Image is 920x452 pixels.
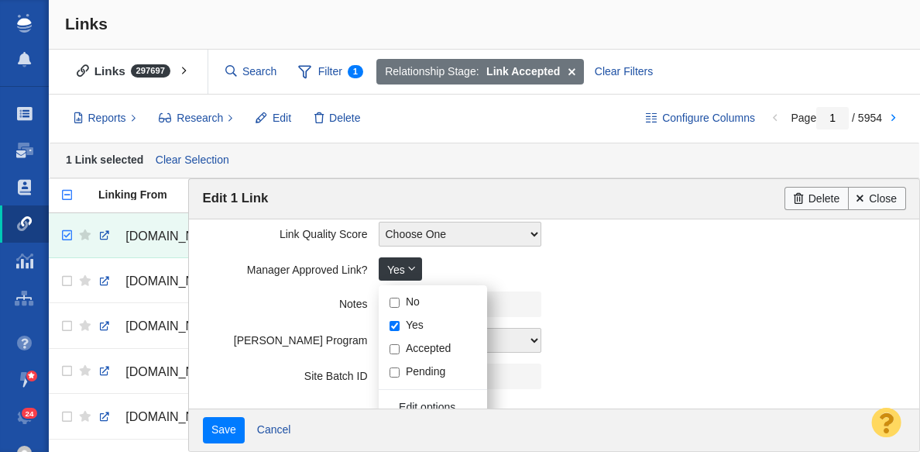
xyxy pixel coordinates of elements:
[486,64,560,80] strong: Link Accepted
[203,364,379,383] label: Site Batch ID
[637,105,764,132] button: Configure Columns
[98,189,252,200] div: Linking From
[406,318,424,332] label: Yes
[98,268,239,295] a: [DOMAIN_NAME][URL]
[379,257,423,281] a: Yes
[22,408,38,419] span: 24
[203,417,245,443] input: Save
[125,229,325,243] span: [DOMAIN_NAME][URL][US_STATE]
[203,222,379,241] label: Link Quality Score
[203,328,379,347] label: [PERSON_NAME] Program
[65,15,108,33] span: Links
[66,153,143,165] strong: 1 Link selected
[125,274,256,288] span: [DOMAIN_NAME][URL]
[177,110,223,126] span: Research
[791,112,882,124] span: Page / 5954
[385,64,479,80] span: Relationship Stage:
[98,223,239,250] a: [DOMAIN_NAME][URL][US_STATE]
[98,313,239,340] a: [DOMAIN_NAME][URL]
[848,187,906,210] a: Close
[152,149,232,172] a: Clear Selection
[98,404,239,430] a: [DOMAIN_NAME][URL]
[784,187,848,210] a: Delete
[88,110,126,126] span: Reports
[125,410,256,423] span: [DOMAIN_NAME][URL]
[219,58,284,85] input: Search
[150,105,242,132] button: Research
[65,105,145,132] button: Reports
[273,110,291,126] span: Edit
[247,105,300,132] button: Edit
[379,395,498,418] a: Edit options...
[585,59,661,85] div: Clear Filters
[406,364,445,378] label: Pending
[203,191,269,205] span: Edit 1 Link
[406,295,420,309] label: No
[125,319,256,333] span: [DOMAIN_NAME][URL]
[203,257,379,277] label: Manager Approved Link?
[406,341,451,355] label: Accepted
[348,65,363,78] span: 1
[125,365,256,378] span: [DOMAIN_NAME][URL]
[662,110,755,126] span: Configure Columns
[98,189,252,202] a: Linking From
[203,292,379,311] label: Notes
[248,419,300,442] a: Cancel
[98,359,239,385] a: [DOMAIN_NAME][URL]
[306,105,369,132] button: Delete
[290,57,372,87] span: Filter
[17,14,31,33] img: buzzstream_logo_iconsimple.png
[329,110,360,126] span: Delete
